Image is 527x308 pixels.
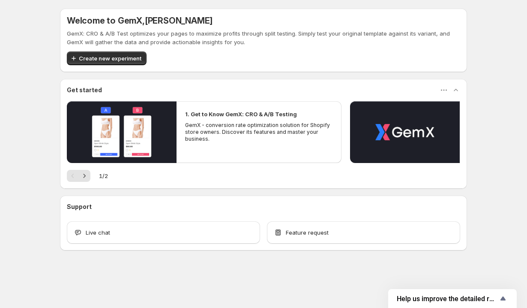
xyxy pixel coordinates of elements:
[185,110,297,118] h2: 1. Get to Know GemX: CRO & A/B Testing
[142,15,213,26] span: , [PERSON_NAME]
[397,293,508,304] button: Show survey - Help us improve the detailed report for A/B campaigns
[67,170,90,182] nav: Pagination
[67,29,460,46] p: GemX: CRO & A/B Test optimizes your pages to maximize profits through split testing. Simply test ...
[67,202,92,211] h3: Support
[79,54,141,63] span: Create new experiment
[67,15,213,26] h5: Welcome to GemX
[78,170,90,182] button: Next
[350,101,460,163] button: Play video
[67,101,177,163] button: Play video
[67,51,147,65] button: Create new experiment
[67,86,102,94] h3: Get started
[86,228,110,237] span: Live chat
[397,295,498,303] span: Help us improve the detailed report for A/B campaigns
[99,172,108,180] span: 1 / 2
[286,228,329,237] span: Feature request
[185,122,332,142] p: GemX - conversion rate optimization solution for Shopify store owners. Discover its features and ...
